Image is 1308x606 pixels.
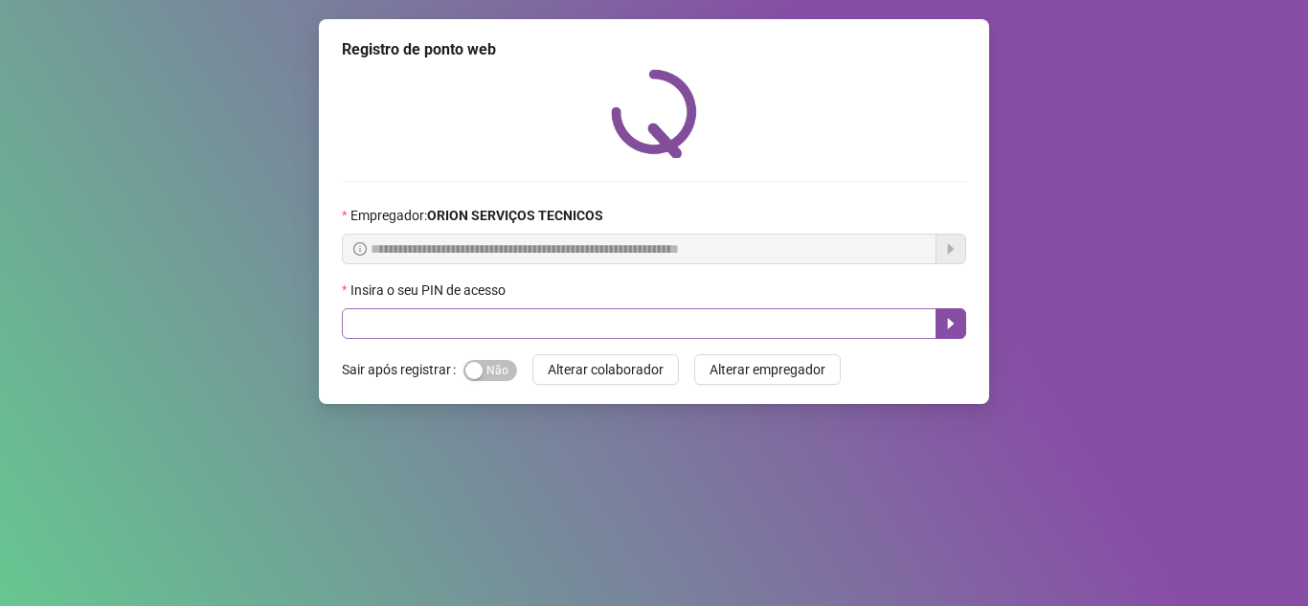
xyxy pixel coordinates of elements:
strong: ORION SERVIÇOS TECNICOS [427,208,603,223]
span: Alterar empregador [710,359,825,380]
button: Alterar colaborador [532,354,679,385]
span: caret-right [943,316,958,331]
div: Registro de ponto web [342,38,966,61]
span: Empregador : [350,205,603,226]
button: Alterar empregador [694,354,841,385]
label: Insira o seu PIN de acesso [342,280,518,301]
span: info-circle [353,242,367,256]
span: Alterar colaborador [548,359,664,380]
img: QRPoint [611,69,697,158]
label: Sair após registrar [342,354,463,385]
